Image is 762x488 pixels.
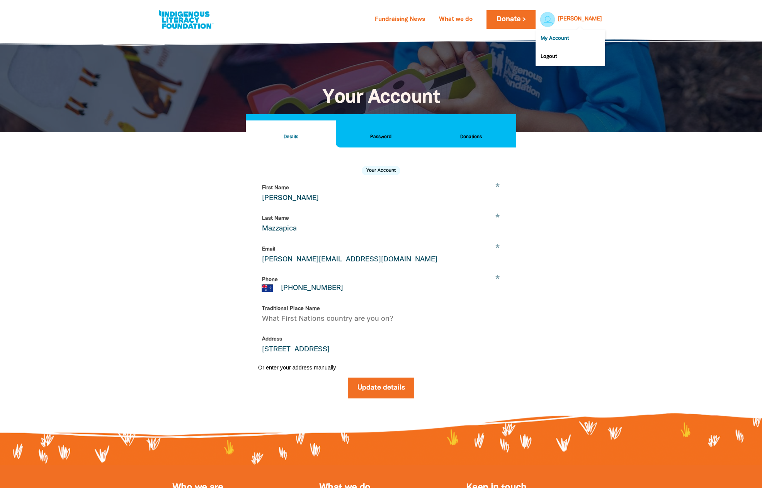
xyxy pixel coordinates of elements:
[426,120,516,147] button: Donations
[495,275,500,284] i: Required
[536,48,605,66] a: Logout
[258,302,504,327] input: What First Nations country are you on?
[336,120,426,147] button: Password
[558,17,602,22] a: [PERSON_NAME]
[432,133,510,141] h2: Donations
[252,133,330,141] h2: Details
[486,10,535,29] a: Donate
[342,133,420,141] h2: Password
[434,14,477,26] a: What we do
[322,89,440,107] span: Your Account
[362,166,400,175] h2: Your Account
[536,30,605,48] a: My Account
[246,120,336,147] button: Details
[258,364,504,371] button: Or enter your address manually
[370,14,430,26] a: Fundraising News
[348,378,415,398] button: Update details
